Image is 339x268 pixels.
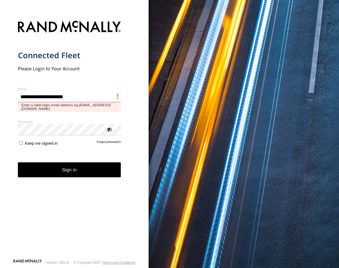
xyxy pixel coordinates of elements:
div: ViewPassword [106,126,112,132]
img: Rand McNally [18,20,121,35]
form: main [18,17,131,259]
span: Enter a valid login email address eg. [18,102,121,112]
a: Visit our Website [13,259,42,266]
div: © Copyright 2025 - [74,261,135,264]
em: [EMAIL_ADDRESS][DOMAIN_NAME] [21,103,111,111]
label: Email [18,86,121,91]
label: Password [18,119,121,124]
input: Keep me signed in [19,141,23,145]
h1: Connected Fleet [18,50,121,60]
span: Keep me signed in [25,141,58,146]
h2: Please Login to Your Account [18,65,121,72]
div: Version: 309.01 [46,261,70,264]
a: Forgot password? [97,140,121,146]
button: Sign in [18,162,121,178]
a: Terms and Conditions [102,261,135,264]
